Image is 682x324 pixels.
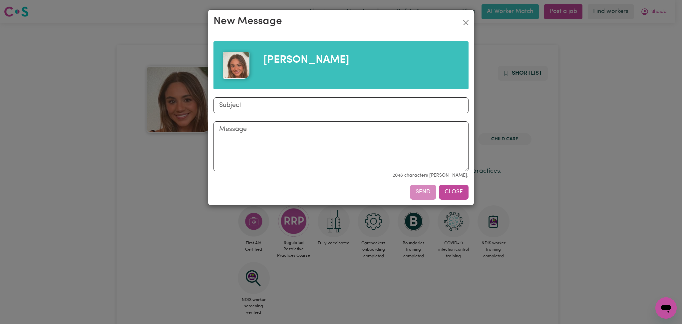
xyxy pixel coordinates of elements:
span: [PERSON_NAME] [263,55,349,65]
img: katherine [223,52,249,79]
small: 2048 characters [PERSON_NAME]. [393,173,469,178]
h2: New Message [213,15,282,28]
button: Close [439,185,469,199]
input: Subject [213,97,469,113]
iframe: Button to launch messaging window [655,297,677,319]
button: Close [461,17,471,28]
